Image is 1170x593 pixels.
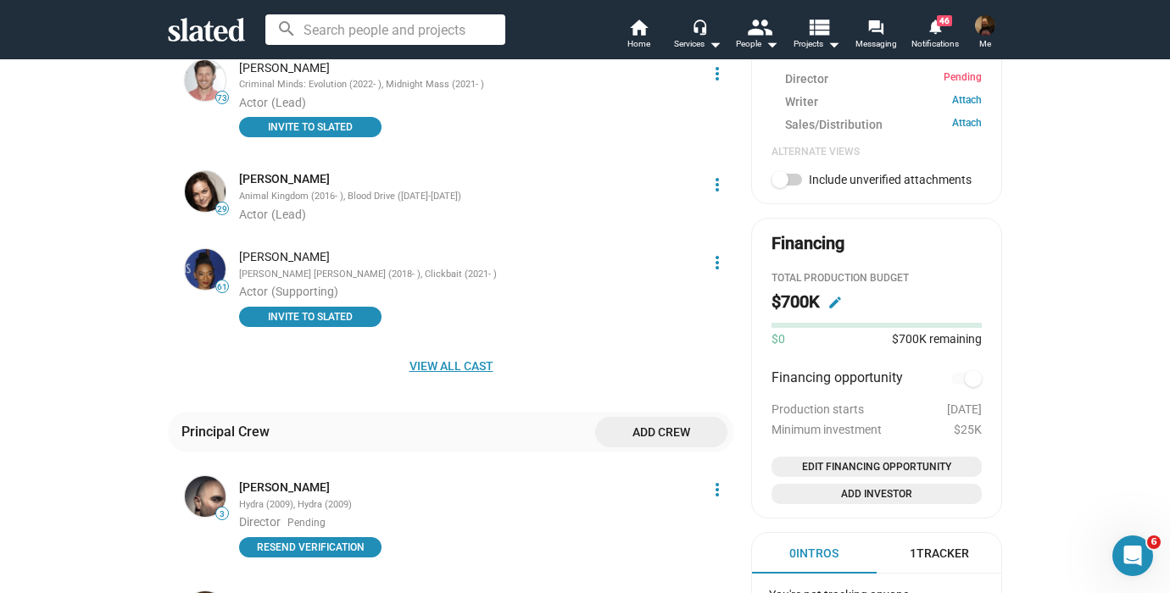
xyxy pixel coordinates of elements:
span: Home [627,34,650,54]
img: Zach Gilford [185,60,226,101]
span: Pending [944,71,982,87]
button: Herschel FaberMe [965,12,1006,56]
img: Christina Ochoa [185,171,226,212]
span: Edit Financing Opportunity [778,458,975,475]
mat-icon: more_vert [707,64,727,84]
img: Miguel Parga [185,476,226,517]
span: Production starts [772,402,864,416]
mat-icon: arrow_drop_down [761,34,782,54]
span: (Supporting) [271,285,338,298]
button: People [727,17,787,54]
span: INVITE TO SLATED [249,308,371,325]
span: Projects [794,34,840,54]
div: $25K [772,423,982,436]
mat-icon: more_vert [707,175,727,195]
mat-icon: edit [827,295,843,310]
mat-icon: more_vert [707,479,727,500]
div: Animal Kingdom (2016- ), Blood Drive ([DATE]-[DATE]) [239,191,697,203]
span: INVITE TO SLATED [249,119,371,136]
a: Attach [952,117,982,133]
span: Pending [287,517,326,530]
span: (Lead) [271,96,306,109]
button: Projects [787,17,846,54]
div: [PERSON_NAME] [239,60,697,76]
span: 6 [1147,535,1161,549]
a: [PERSON_NAME] [239,479,330,496]
div: Principal Crew [181,423,276,441]
span: Financing opportunity [772,369,903,389]
span: Director [239,515,281,529]
button: Resend verification [239,537,382,557]
button: Services [668,17,727,54]
span: $700K remaining [892,332,982,346]
a: Messaging [846,17,905,54]
span: Resend verification [249,539,371,556]
div: 0 Intros [789,546,838,562]
mat-icon: people [747,14,772,39]
span: 61 [216,282,228,292]
button: INVITE TO SLATED [239,307,382,327]
span: Add Investor [778,485,975,502]
span: View all cast [181,351,721,381]
span: Add crew [609,417,714,447]
mat-icon: headset_mic [692,19,707,34]
span: (Lead) [271,208,306,221]
span: Minimum investment [772,423,882,436]
button: Add crew [595,417,727,447]
div: Hydra (2009), Hydra (2009) [239,499,697,512]
span: [DATE] [947,402,982,416]
span: $0 [772,331,785,347]
a: 46Notifications [905,17,965,54]
div: Alternate Views [772,146,982,159]
button: Open add investor dialog [772,484,982,504]
span: Me [979,34,991,54]
mat-icon: arrow_drop_down [705,34,725,54]
div: Criminal Minds: Evolution (2022- ), Midnight Mass (2021- ) [239,79,697,91]
span: Actor [239,208,268,221]
div: People [736,34,778,54]
span: Notifications [911,34,959,54]
mat-icon: notifications [927,18,943,34]
input: Search people and projects [265,14,505,45]
a: [PERSON_NAME] [239,171,330,187]
h2: $700K [772,291,820,313]
mat-icon: more_vert [707,252,727,273]
div: [PERSON_NAME] [PERSON_NAME] (2018- ), Clickbait (2021- ) [239,269,697,281]
button: Open add or edit financing opportunity dialog [772,457,982,477]
span: 29 [216,204,228,214]
span: Director [785,71,828,87]
div: Total Production budget [772,272,982,285]
a: Home [609,17,668,54]
div: 1 Tracker [910,546,969,562]
span: 3 [216,509,228,519]
mat-icon: forum [867,19,883,35]
mat-icon: home [628,17,649,37]
span: Sales/Distribution [785,117,883,133]
span: Writer [785,94,818,110]
button: INVITE TO SLATED [239,117,382,137]
span: Actor [239,96,268,109]
span: 73 [216,93,228,103]
span: Include unverified attachments [809,173,972,186]
div: Financing [772,232,844,255]
div: Services [674,34,721,54]
mat-icon: arrow_drop_down [823,34,844,54]
button: View all cast [168,351,734,381]
mat-icon: view_list [806,14,831,39]
span: Actor [239,285,268,298]
button: Edit budget [822,289,849,316]
a: Attach [952,94,982,110]
span: 46 [937,15,952,26]
img: Herschel Faber [975,15,995,36]
iframe: Intercom live chat [1112,535,1153,576]
span: Messaging [855,34,897,54]
img: Betty Gabriel [185,249,226,290]
div: [PERSON_NAME] [239,249,697,265]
